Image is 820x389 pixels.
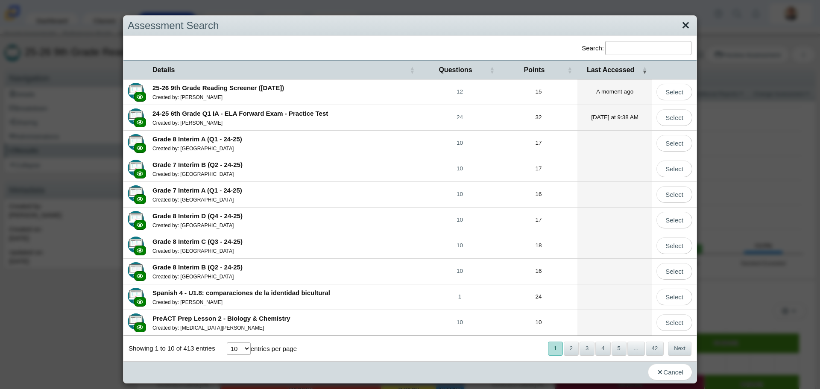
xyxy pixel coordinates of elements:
[420,131,500,156] a: 10
[500,131,577,156] td: 17
[152,325,264,331] small: Created by: [MEDICAL_DATA][PERSON_NAME]
[128,288,144,304] img: type-advanced.svg
[500,259,577,284] td: 16
[500,182,577,208] td: 16
[500,284,577,310] td: 24
[420,310,500,335] a: 10
[582,44,604,52] label: Search:
[251,345,297,352] label: entries per page
[500,208,577,233] td: 17
[152,120,223,126] small: Created by: [PERSON_NAME]
[656,237,692,254] a: Select
[500,233,577,259] td: 18
[152,197,234,203] small: Created by: [GEOGRAPHIC_DATA]
[595,342,610,356] button: 4
[648,364,692,380] button: Cancel
[128,83,144,99] img: type-advanced.svg
[524,66,545,73] span: Points
[656,161,692,177] a: Select
[152,289,330,296] b: Spanish 4 - U1.8: comparaciones de la identidad bicultural
[656,212,692,228] a: Select
[152,238,243,245] b: Grade 8 Interim C (Q3 - 24-25)
[152,187,242,194] b: Grade 7 Interim A (Q1 - 24-25)
[128,108,144,125] img: type-advanced.svg
[646,342,664,356] button: 42
[656,135,692,152] a: Select
[152,110,328,117] b: 24-25 6th Grade Q1 IA - ELA Forward Exam - Practice Test
[123,16,697,36] div: Assessment Search
[567,61,572,79] span: Points : Activate to sort
[128,185,144,202] img: type-advanced.svg
[500,79,577,105] td: 15
[627,342,645,356] span: …
[152,94,223,100] small: Created by: [PERSON_NAME]
[152,299,223,305] small: Created by: [PERSON_NAME]
[500,105,577,131] td: 32
[668,342,691,356] button: Next
[128,160,144,176] img: type-advanced.svg
[420,259,500,284] a: 10
[152,315,290,322] b: PreACT Prep Lesson 2 - Biology & Chemistry
[128,237,144,253] img: type-advanced.svg
[420,156,500,181] a: 10
[596,88,633,95] time: Aug 21, 2025 at 12:27 PM
[591,114,638,120] time: Aug 21, 2025 at 9:38 AM
[152,263,243,271] b: Grade 8 Interim B (Q2 - 24-25)
[128,313,144,330] img: type-advanced.svg
[564,342,579,356] button: 2
[548,342,563,356] button: 1
[439,66,472,73] span: Questions
[420,105,500,130] a: 24
[657,369,683,376] span: Cancel
[612,342,627,356] button: 5
[152,135,242,143] b: Grade 8 Interim A (Q1 - 24-25)
[587,66,634,73] span: Last Accessed
[152,84,284,91] b: 25-26 9th Grade Reading Screener ([DATE])
[420,79,500,105] a: 12
[489,61,495,79] span: Questions : Activate to sort
[152,222,234,228] small: Created by: [GEOGRAPHIC_DATA]
[656,314,692,331] a: Select
[123,336,215,361] div: Showing 1 to 10 of 413 entries
[500,156,577,182] td: 17
[410,61,415,79] span: Details : Activate to sort
[420,208,500,233] a: 10
[128,134,144,150] img: type-advanced.svg
[679,18,692,33] a: Close
[656,84,692,100] a: Select
[580,342,594,356] button: 3
[152,171,234,177] small: Created by: [GEOGRAPHIC_DATA]
[420,182,500,207] a: 10
[152,146,234,152] small: Created by: [GEOGRAPHIC_DATA]
[642,61,647,79] span: Last Accessed : Activate to remove sorting
[128,262,144,278] img: type-advanced.svg
[152,274,234,280] small: Created by: [GEOGRAPHIC_DATA]
[656,186,692,203] a: Select
[656,263,692,280] a: Select
[128,211,144,227] img: type-advanced.svg
[547,342,691,356] nav: pagination
[420,233,500,258] a: 10
[420,284,500,310] a: 1
[656,289,692,305] a: Select
[656,109,692,126] a: Select
[152,161,243,168] b: Grade 7 Interim B (Q2 - 24-25)
[152,66,175,73] span: Details
[152,248,234,254] small: Created by: [GEOGRAPHIC_DATA]
[152,212,243,219] b: Grade 8 Interim D (Q4 - 24-25)
[500,310,577,336] td: 10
